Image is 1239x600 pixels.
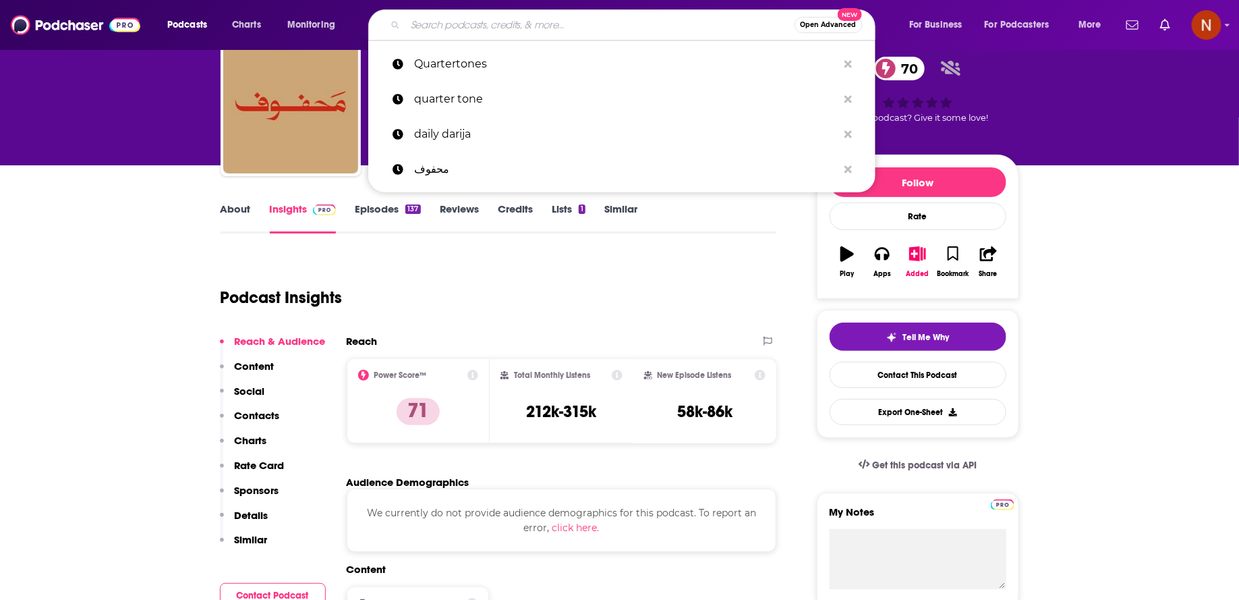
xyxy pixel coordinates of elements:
h2: New Episode Listens [658,371,732,380]
a: Episodes137 [355,202,420,234]
a: quarter tone [368,82,875,117]
p: Details [235,509,268,522]
span: We currently do not provide audience demographics for this podcast. To report an error, [367,507,756,534]
div: Search podcasts, credits, & more... [381,9,888,40]
div: Share [979,270,998,278]
h3: 212k-315k [526,402,596,422]
h2: Total Monthly Listens [514,371,590,380]
a: daily darija [368,117,875,152]
button: Rate Card [220,459,285,484]
p: Quartertones [414,47,838,82]
img: Podchaser Pro [313,204,337,215]
p: Similar [235,533,268,546]
button: Show profile menu [1192,10,1221,40]
div: Added [906,270,929,278]
button: Similar [220,533,268,558]
button: click here. [552,520,599,535]
span: Get this podcast via API [872,460,977,471]
img: tell me why sparkle [886,332,897,343]
span: Podcasts [167,16,207,34]
span: Good podcast? Give it some love! [847,113,989,123]
button: Follow [830,167,1006,197]
button: open menu [900,14,979,36]
p: Social [235,385,265,398]
button: open menu [158,14,225,36]
button: Charts [220,434,267,459]
p: quarter tone [414,82,838,117]
a: Get this podcast via API [848,449,988,482]
h2: Reach [347,335,378,348]
a: About [221,202,251,234]
div: 70Good podcast? Give it some love! [817,48,1019,132]
h2: Audience Demographics [347,476,469,489]
span: Tell Me Why [902,332,949,343]
a: Similar [604,202,637,234]
a: محفوف [368,152,875,187]
img: User Profile [1192,10,1221,40]
h1: Podcast Insights [221,288,343,308]
a: InsightsPodchaser Pro [270,202,337,234]
button: Details [220,509,268,534]
p: Charts [235,434,267,447]
button: Bookmark [935,238,971,286]
p: محفوف [414,152,838,187]
button: Social [220,385,265,410]
a: Credits [498,202,533,234]
span: More [1078,16,1101,34]
span: New [838,8,862,21]
label: My Notes [830,506,1006,529]
span: 70 [888,57,925,80]
div: Play [840,270,854,278]
a: Show notifications dropdown [1121,13,1144,36]
p: Content [235,360,275,373]
a: Quartertones [368,47,875,82]
p: Reach & Audience [235,335,326,348]
h2: Content [347,563,766,576]
p: Sponsors [235,484,279,497]
button: Export One-Sheet [830,399,1006,425]
button: Apps [865,238,900,286]
button: Share [971,238,1006,286]
img: Podchaser - Follow, Share and Rate Podcasts [11,12,140,38]
input: Search podcasts, credits, & more... [405,14,795,36]
button: open menu [976,14,1069,36]
span: Logged in as AdelNBM [1192,10,1221,40]
span: For Business [909,16,962,34]
a: Lists1 [552,202,585,234]
span: For Podcasters [985,16,1049,34]
div: Bookmark [937,270,969,278]
p: 71 [397,398,440,425]
div: 1 [579,204,585,214]
div: Rate [830,202,1006,230]
img: محفوف [223,38,358,173]
button: Content [220,360,275,385]
div: 137 [405,204,420,214]
p: Contacts [235,409,280,422]
button: Contacts [220,409,280,434]
span: Open Advanced [801,22,857,28]
p: Rate Card [235,459,285,472]
span: Charts [232,16,261,34]
a: 70 [874,57,925,80]
div: Apps [873,270,891,278]
button: Sponsors [220,484,279,509]
button: open menu [1069,14,1118,36]
h3: 58k-86k [677,402,732,422]
button: Play [830,238,865,286]
button: tell me why sparkleTell Me Why [830,323,1006,351]
span: Monitoring [287,16,335,34]
a: Pro website [991,497,1014,510]
a: Contact This Podcast [830,362,1006,388]
p: daily darija [414,117,838,152]
img: Podchaser Pro [991,499,1014,510]
h2: Power Score™ [374,371,427,380]
button: Reach & Audience [220,335,326,360]
button: open menu [278,14,353,36]
a: Show notifications dropdown [1155,13,1176,36]
button: Added [900,238,935,286]
a: Reviews [440,202,479,234]
a: Charts [223,14,269,36]
button: Open AdvancedNew [795,17,863,33]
